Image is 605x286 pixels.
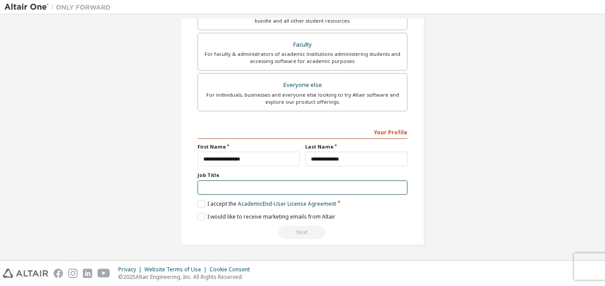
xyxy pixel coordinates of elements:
div: Privacy [118,266,144,273]
img: Altair One [4,3,115,12]
img: instagram.svg [68,269,78,278]
img: facebook.svg [54,269,63,278]
label: First Name [198,143,300,150]
div: Your Profile [198,125,407,139]
a: Academic End-User License Agreement [238,200,336,208]
img: linkedin.svg [83,269,92,278]
div: Read and acccept EULA to continue [198,226,407,239]
div: Faculty [203,39,402,51]
div: Cookie Consent [209,266,255,273]
label: I would like to receive marketing emails from Altair [198,213,335,220]
div: For faculty & administrators of academic institutions administering students and accessing softwa... [203,51,402,65]
div: For individuals, businesses and everyone else looking to try Altair software and explore our prod... [203,91,402,106]
label: Job Title [198,172,407,179]
label: I accept the [198,200,336,208]
div: Everyone else [203,79,402,91]
div: Website Terms of Use [144,266,209,273]
p: © 2025 Altair Engineering, Inc. All Rights Reserved. [118,273,255,281]
img: youtube.svg [97,269,110,278]
img: altair_logo.svg [3,269,48,278]
label: Last Name [305,143,407,150]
